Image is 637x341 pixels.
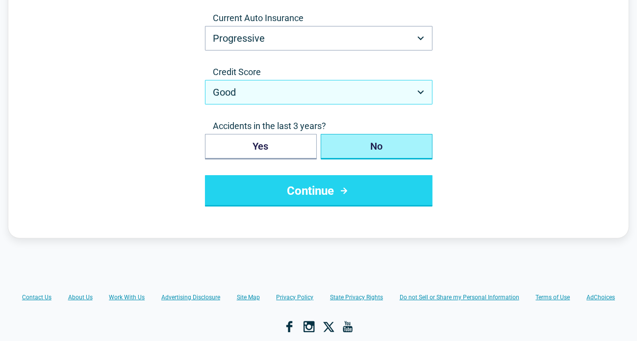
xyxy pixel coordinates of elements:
button: Continue [205,175,433,207]
button: Yes [205,134,317,159]
span: Accidents in the last 3 years? [205,120,433,132]
a: Advertising Disclosure [161,293,220,301]
a: YouTube [342,321,354,333]
a: Terms of Use [535,293,570,301]
a: Privacy Policy [276,293,313,301]
a: Facebook [283,321,295,333]
a: Do not Sell or Share my Personal Information [400,293,519,301]
a: X [323,321,334,333]
a: About Us [68,293,93,301]
a: Instagram [303,321,315,333]
label: Credit Score [205,66,433,78]
button: No [321,134,433,159]
a: State Privacy Rights [330,293,383,301]
a: Site Map [237,293,260,301]
label: Current Auto Insurance [205,12,433,24]
a: Work With Us [109,293,145,301]
a: Contact Us [22,293,51,301]
a: AdChoices [586,293,615,301]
